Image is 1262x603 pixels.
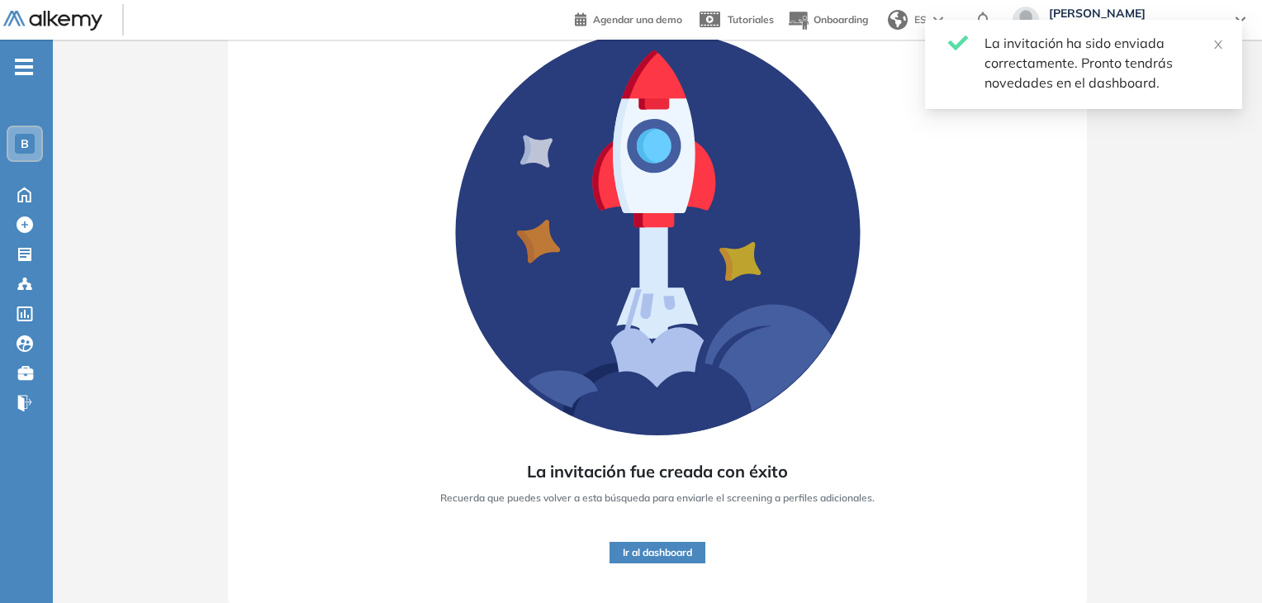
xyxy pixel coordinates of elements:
i: - [15,65,33,69]
span: La invitación fue creada con éxito [527,459,788,484]
span: B [21,137,29,150]
div: La invitación ha sido enviada correctamente. Pronto tendrás novedades en el dashboard. [984,33,1222,93]
button: Onboarding [787,2,868,38]
span: [PERSON_NAME] [1049,7,1219,20]
span: Onboarding [814,13,868,26]
a: Agendar una demo [575,8,682,28]
span: ES [914,12,927,27]
span: Agendar una demo [593,13,682,26]
span: close [1212,39,1224,50]
div: Widget de chat [1179,524,1262,603]
img: world [888,10,908,30]
button: Ir al dashboard [610,542,705,563]
img: arrow [933,17,943,23]
iframe: Chat Widget [1179,524,1262,603]
img: Logo [3,11,102,31]
span: Recuerda que puedes volver a esta búsqueda para enviarle el screening a perfiles adicionales. [440,491,875,506]
span: Tutoriales [728,13,774,26]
